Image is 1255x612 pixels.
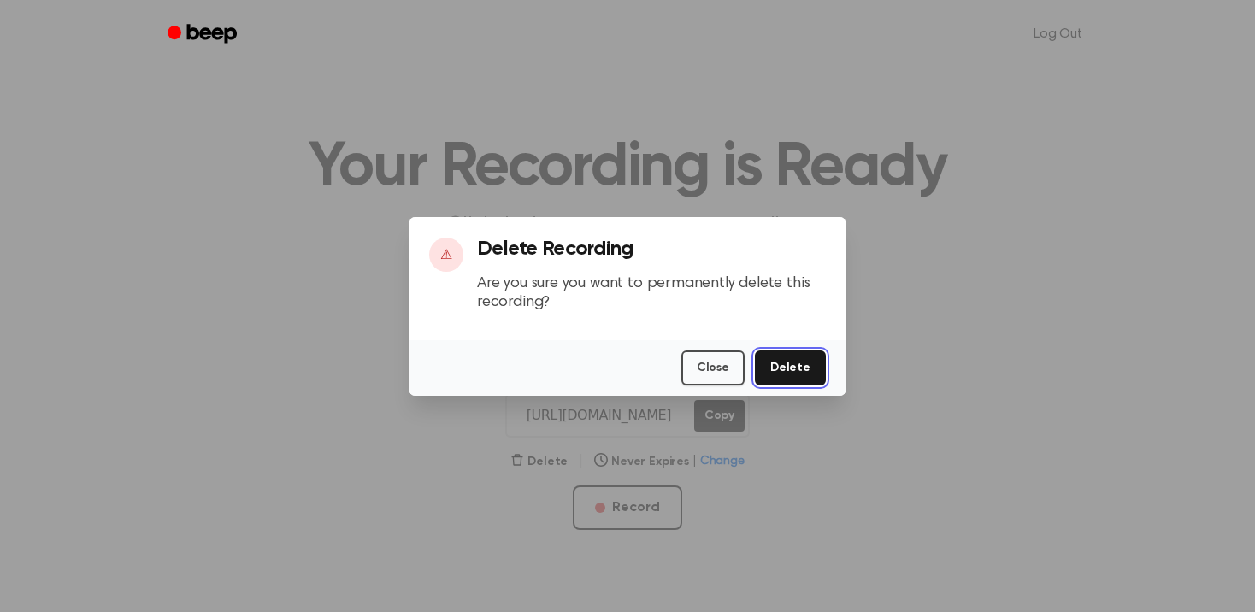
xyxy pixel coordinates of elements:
[429,238,463,272] div: ⚠
[1016,14,1099,55] a: Log Out
[755,350,826,385] button: Delete
[681,350,745,385] button: Close
[156,18,252,51] a: Beep
[477,238,826,261] h3: Delete Recording
[477,274,826,313] p: Are you sure you want to permanently delete this recording?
